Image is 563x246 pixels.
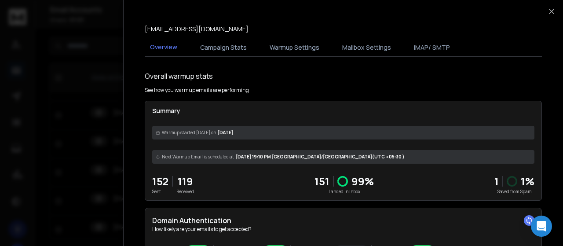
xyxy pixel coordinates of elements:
p: [EMAIL_ADDRESS][DOMAIN_NAME] [145,25,249,33]
p: Landed in Inbox [314,188,374,195]
button: Overview [145,37,183,58]
div: Open Intercom Messenger [531,216,552,237]
h2: Domain Authentication [152,215,534,226]
p: 152 [152,174,168,188]
span: Next Warmup Email is scheduled at [162,154,234,160]
p: How likely are your emails to get accepted? [152,226,534,233]
p: 99 % [351,174,374,188]
span: Warmup started [DATE] on [162,129,216,136]
button: Mailbox Settings [337,38,396,57]
p: 119 [176,174,194,188]
p: Saved from Spam [494,188,534,195]
p: 1 % [521,174,534,188]
div: [DATE] 19:10 PM [GEOGRAPHIC_DATA]/[GEOGRAPHIC_DATA] (UTC +05:30 ) [152,150,534,164]
p: See how you warmup emails are performing [145,87,249,94]
div: [DATE] [152,126,534,140]
p: Sent [152,188,168,195]
button: Warmup Settings [264,38,325,57]
p: Summary [152,106,534,115]
button: IMAP/ SMTP [409,38,455,57]
p: 151 [314,174,329,188]
p: Received [176,188,194,195]
strong: 1 [494,174,499,188]
button: Campaign Stats [195,38,252,57]
h1: Overall warmup stats [145,71,213,81]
